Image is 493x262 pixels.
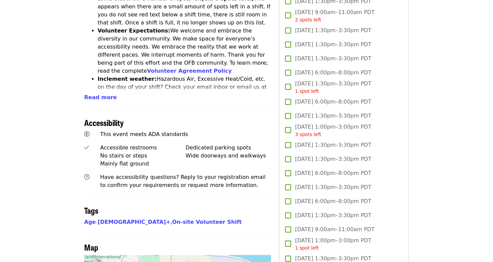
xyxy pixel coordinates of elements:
[295,197,371,205] span: [DATE] 6:00pm–8:00pm PDT
[295,132,321,137] span: 3 spots left
[295,80,371,95] span: [DATE] 1:30pm–3:30pm PDT
[98,27,170,34] strong: Volunteer Expectations:
[295,225,375,234] span: [DATE] 9:00am–11:00am PDT
[295,26,371,35] span: [DATE] 1:30pm–3:30pm PDT
[84,144,89,151] i: check icon
[100,160,186,168] div: Mainly flat ground
[295,211,371,219] span: [DATE] 1:30pm–3:30pm PDT
[84,117,124,128] span: Accessibility
[295,123,371,138] span: [DATE] 1:00pm–3:00pm PDT
[84,94,117,101] span: Read more
[295,55,371,63] span: [DATE] 1:30pm–3:30pm PDT
[98,75,271,115] li: Hazardous Air, Excessive Heat/Cold, etc. on the day of your shift? Check your email inbox or emai...
[84,219,172,225] span: ,
[295,169,371,177] span: [DATE] 6:00pm–8:00pm PDT
[172,219,241,225] a: On-site Volunteer Shift
[84,174,90,180] i: question-circle icon
[100,144,186,152] div: Accessible restrooms
[98,27,271,75] li: We welcome and embrace the diversity in our community. We make space for everyone’s accessibility...
[84,241,98,253] span: Map
[295,141,371,149] span: [DATE] 1:30pm–3:30pm PDT
[295,8,375,23] span: [DATE] 9:00am–11:00am PDT
[100,131,188,137] span: This event meets ADA standards
[185,144,271,152] div: Dedicated parking spots
[84,219,170,225] a: Age [DEMOGRAPHIC_DATA]+
[295,245,319,251] span: 1 spot left
[84,204,98,216] span: Tags
[100,174,266,188] span: Have accessibility questions? Reply to your registration email to confirm your requirements or re...
[295,98,371,106] span: [DATE] 6:00pm–8:00pm PDT
[295,112,371,120] span: [DATE] 1:30pm–3:30pm PDT
[84,93,117,102] button: Read more
[295,237,371,252] span: [DATE] 1:00pm–3:00pm PDT
[295,17,321,22] span: 2 spots left
[185,152,271,160] div: Wide doorways and walkways
[295,88,319,94] span: 1 spot left
[295,69,371,77] span: [DATE] 6:00pm–8:00pm PDT
[147,68,232,74] a: Volunteer Agreement Policy
[98,76,157,82] strong: Inclement weather:
[100,152,186,160] div: No stairs or steps
[295,183,371,191] span: [DATE] 1:30pm–3:30pm PDT
[84,131,90,137] i: universal-access icon
[295,155,371,163] span: [DATE] 1:30pm–3:30pm PDT
[295,41,371,49] span: [DATE] 1:30pm–3:30pm PDT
